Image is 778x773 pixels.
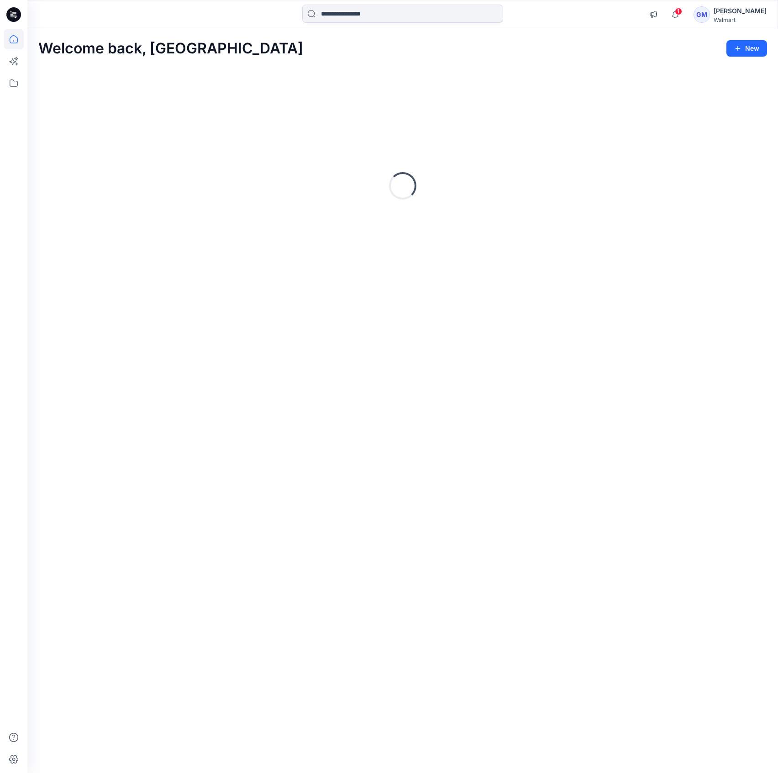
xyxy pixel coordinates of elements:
div: [PERSON_NAME] [714,5,767,16]
div: Walmart [714,16,767,23]
button: New [726,40,767,57]
h2: Welcome back, [GEOGRAPHIC_DATA] [38,40,303,57]
div: GM [694,6,710,23]
span: 1 [675,8,682,15]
